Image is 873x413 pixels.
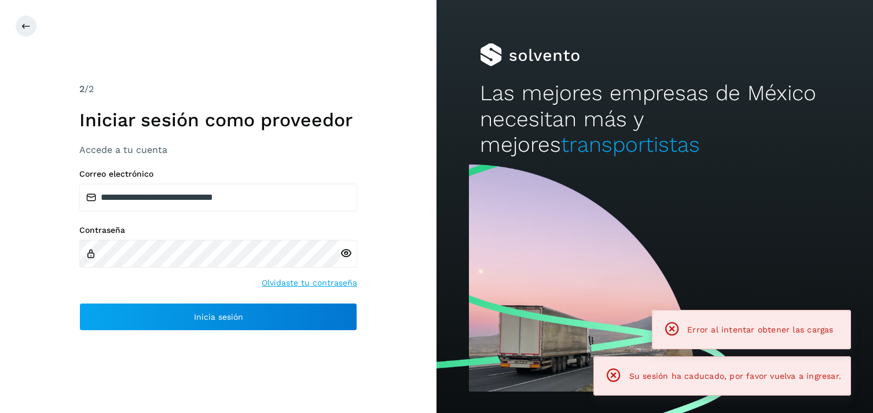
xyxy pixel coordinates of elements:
[480,81,829,158] h2: Las mejores empresas de México necesitan más y mejores
[194,313,243,321] span: Inicia sesión
[687,325,833,334] span: Error al intentar obtener las cargas
[79,169,357,179] label: Correo electrónico
[561,132,700,157] span: transportistas
[262,277,357,289] a: Olvidaste tu contraseña
[79,144,357,155] h3: Accede a tu cuenta
[79,83,85,94] span: 2
[79,109,357,131] h1: Iniciar sesión como proveedor
[79,82,357,96] div: /2
[629,371,841,381] span: Su sesión ha caducado, por favor vuelva a ingresar.
[79,303,357,331] button: Inicia sesión
[79,225,357,235] label: Contraseña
